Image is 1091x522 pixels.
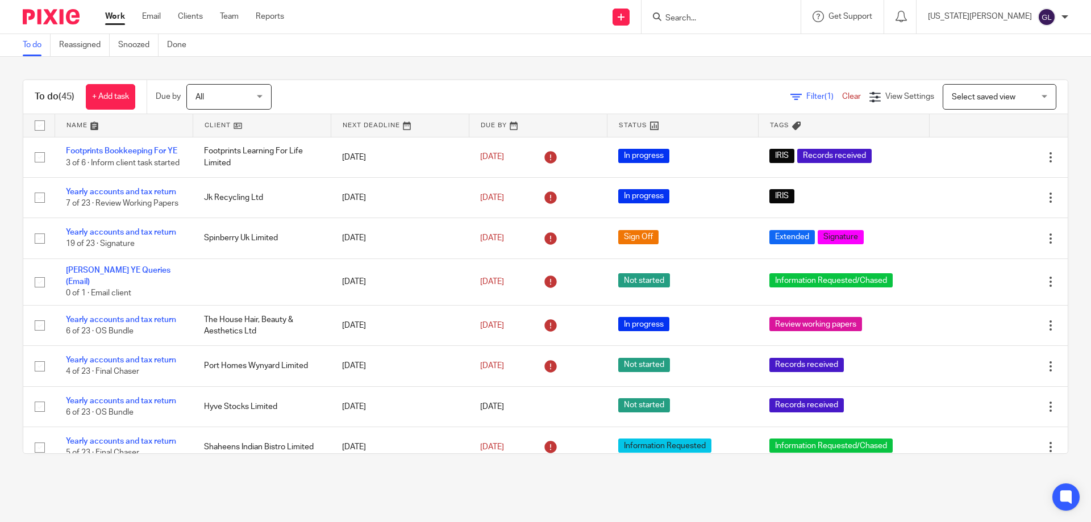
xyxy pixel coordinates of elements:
[193,137,331,177] td: Footprints Learning For Life Limited
[480,321,504,329] span: [DATE]
[618,439,711,453] span: Information Requested
[842,93,861,101] a: Clear
[66,199,178,207] span: 7 of 23 · Review Working Papers
[618,230,659,244] span: Sign Off
[480,194,504,202] span: [DATE]
[66,356,176,364] a: Yearly accounts and tax return
[769,398,844,412] span: Records received
[1038,8,1056,26] img: svg%3E
[331,218,469,258] td: [DATE]
[66,266,170,286] a: [PERSON_NAME] YE Queries (Email)
[928,11,1032,22] p: [US_STATE][PERSON_NAME]
[480,443,504,451] span: [DATE]
[769,189,794,203] span: IRIS
[178,11,203,22] a: Clients
[66,327,134,335] span: 6 of 23 · OS Bundle
[193,177,331,218] td: Jk Recycling Ltd
[142,11,161,22] a: Email
[23,34,51,56] a: To do
[480,403,504,411] span: [DATE]
[193,346,331,386] td: Port Homes Wynyard Limited
[193,386,331,427] td: Hyve Stocks Limited
[23,9,80,24] img: Pixie
[193,218,331,258] td: Spinberry Uk Limited
[59,34,110,56] a: Reassigned
[331,427,469,467] td: [DATE]
[66,408,134,416] span: 6 of 23 · OS Bundle
[256,11,284,22] a: Reports
[66,147,177,155] a: Footprints Bookkeeping For YE
[66,188,176,196] a: Yearly accounts and tax return
[59,92,74,101] span: (45)
[66,290,131,298] span: 0 of 1 · Email client
[118,34,159,56] a: Snoozed
[66,368,139,376] span: 4 of 23 · Final Chaser
[618,317,669,331] span: In progress
[769,230,815,244] span: Extended
[664,14,767,24] input: Search
[193,427,331,467] td: Shaheens Indian Bistro Limited
[66,316,176,324] a: Yearly accounts and tax return
[769,439,893,453] span: Information Requested/Chased
[331,346,469,386] td: [DATE]
[193,305,331,345] td: The House Hair, Beauty & Aesthetics Ltd
[66,397,176,405] a: Yearly accounts and tax return
[797,149,872,163] span: Records received
[105,11,125,22] a: Work
[480,278,504,286] span: [DATE]
[86,84,135,110] a: + Add task
[818,230,864,244] span: Signature
[618,398,670,412] span: Not started
[331,258,469,305] td: [DATE]
[952,93,1015,101] span: Select saved view
[769,273,893,287] span: Information Requested/Chased
[331,177,469,218] td: [DATE]
[66,449,139,457] span: 5 of 23 · Final Chaser
[66,437,176,445] a: Yearly accounts and tax return
[618,189,669,203] span: In progress
[66,159,180,167] span: 3 of 6 · Inform client task started
[618,149,669,163] span: In progress
[618,358,670,372] span: Not started
[885,93,934,101] span: View Settings
[331,137,469,177] td: [DATE]
[806,93,842,101] span: Filter
[66,240,135,248] span: 19 of 23 · Signature
[770,122,789,128] span: Tags
[480,153,504,161] span: [DATE]
[331,305,469,345] td: [DATE]
[480,362,504,370] span: [DATE]
[195,93,204,101] span: All
[769,317,862,331] span: Review working papers
[769,149,794,163] span: IRIS
[167,34,195,56] a: Done
[828,12,872,20] span: Get Support
[769,358,844,372] span: Records received
[35,91,74,103] h1: To do
[220,11,239,22] a: Team
[66,228,176,236] a: Yearly accounts and tax return
[480,234,504,242] span: [DATE]
[156,91,181,102] p: Due by
[825,93,834,101] span: (1)
[331,386,469,427] td: [DATE]
[618,273,670,287] span: Not started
